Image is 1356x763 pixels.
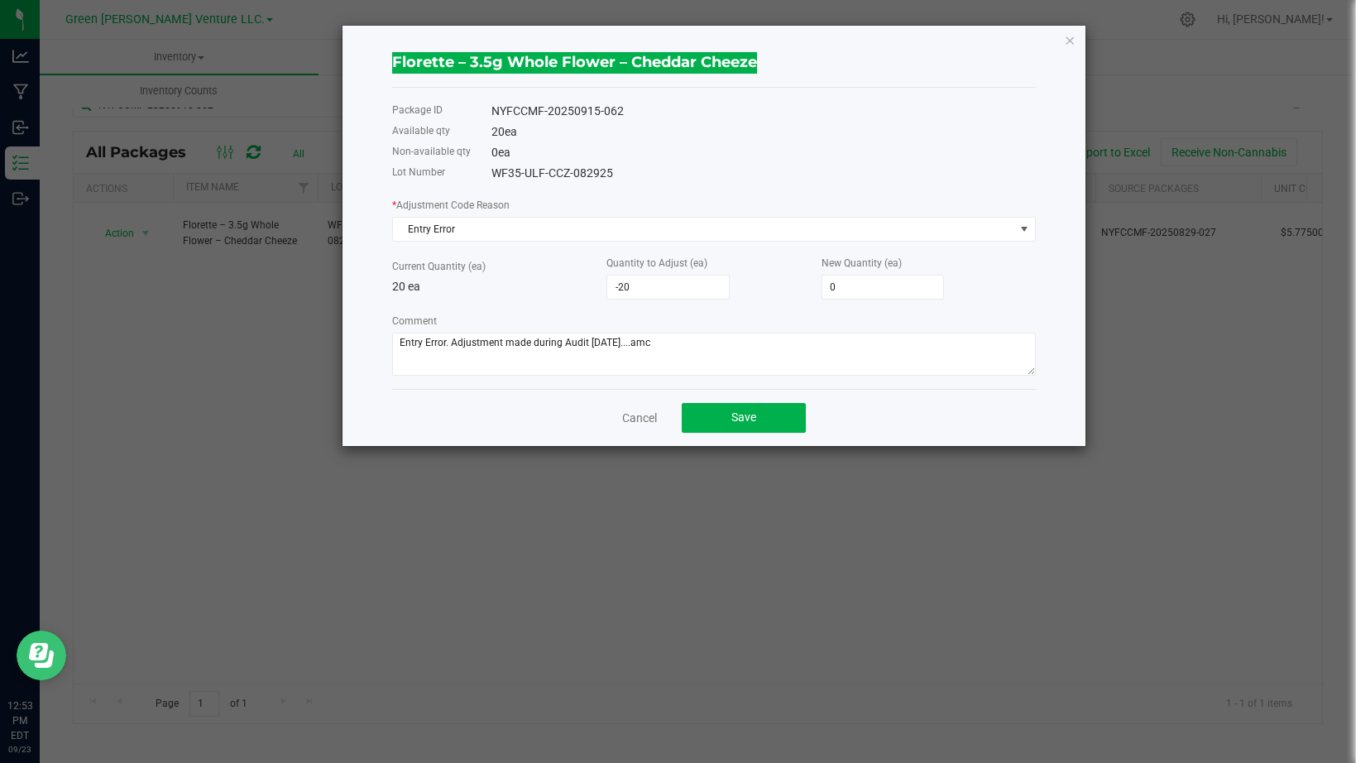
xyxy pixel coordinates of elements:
label: Quantity to Adjust (ea) [606,256,707,271]
button: Save [682,403,806,433]
p: 20 ea [392,278,606,295]
label: Comment [392,314,437,329]
span: Save [731,410,756,424]
label: Lot Number [392,165,445,180]
label: Non-available qty [392,144,471,159]
div: 0 [491,144,1036,161]
span: Entry Error [393,218,1014,241]
iframe: Resource center [17,631,66,680]
label: Current Quantity (ea) [392,259,486,274]
a: Cancel [622,410,657,426]
label: Available qty [392,123,450,138]
span: ea [498,146,510,159]
div: NYFCCMF-20250915-062 [491,103,1036,120]
label: New Quantity (ea) [822,256,902,271]
input: 0 [607,276,729,299]
h4: Florette – 3.5g Whole Flower – Cheddar Cheeze [392,52,1036,74]
div: WF35-ULF-CCZ-082925 [491,165,1036,182]
span: ea [505,125,517,138]
input: 0 [822,276,944,299]
div: 20 [491,123,1036,141]
label: Adjustment Code Reason [392,198,510,213]
label: Package ID [392,103,443,118]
